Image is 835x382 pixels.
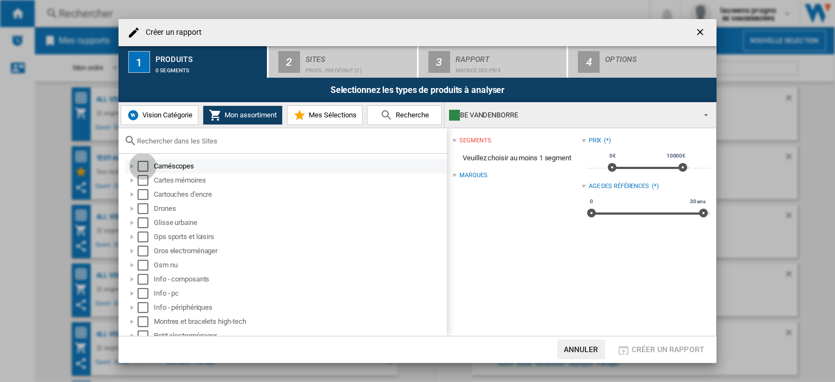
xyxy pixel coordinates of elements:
span: Mon assortiment [222,111,277,119]
span: Veuillez choisir au moins 1 segment [452,148,581,168]
span: 0 [588,197,595,206]
div: Gps sports et loisirs [154,231,445,242]
md-checkbox: Select [138,161,154,172]
md-checkbox: Select [138,231,154,242]
md-checkbox: Select [138,189,154,200]
button: getI18NText('BUTTONS.CLOSE_DIALOG') [690,22,712,43]
div: Montres et bracelets high-tech [154,316,445,327]
input: Rechercher dans les Sites [137,137,441,145]
div: Marques [459,171,487,180]
span: Recherche [393,111,429,119]
div: Age des références [589,182,649,191]
span: Mes Sélections [306,111,357,119]
md-checkbox: Select [138,246,154,256]
div: Options [605,51,712,62]
button: 4 Options [568,46,716,78]
button: 3 Rapport Matrice des prix [419,46,568,78]
div: Profil par défaut (2) [306,62,413,73]
div: 2 [278,51,300,73]
div: 4 [578,51,600,73]
md-checkbox: Select [138,260,154,271]
div: Info - périphériques [154,302,445,313]
img: wiser-icon-blue.png [127,109,140,122]
h4: Créer un rapport [140,27,202,38]
md-checkbox: Select [138,217,154,228]
div: Glisse urbaine [154,217,445,228]
md-checkbox: Select [138,175,154,186]
div: segments [459,136,491,145]
div: 1 [128,51,150,73]
div: Info - composants [154,274,445,285]
md-checkbox: Select [138,330,154,341]
button: Mes Sélections [287,105,363,125]
div: 3 [428,51,450,73]
button: Recherche [367,105,442,125]
md-checkbox: Select [138,203,154,214]
button: 1 Produits 0 segments [119,46,268,78]
button: Créer un rapport [614,340,708,359]
div: Info - pc [154,288,445,299]
md-checkbox: Select [138,316,154,327]
button: 2 Sites Profil par défaut (2) [269,46,418,78]
div: Gsm nu [154,260,445,271]
div: Rapport [456,51,563,62]
button: Mon assortiment [203,105,283,125]
div: Petit electroménager [154,330,445,341]
div: Cartouches d'encre [154,189,445,200]
ng-md-icon: getI18NText('BUTTONS.CLOSE_DIALOG') [695,27,708,40]
div: Drones [154,203,445,214]
div: Produits [155,51,263,62]
span: Vision Catégorie [140,111,192,119]
div: Prix [589,136,602,145]
div: Selectionnez les types de produits à analyser [119,78,716,102]
span: 0€ [608,152,618,160]
md-checkbox: Select [138,302,154,313]
div: Matrice des prix [456,62,563,73]
div: Caméscopes [154,161,445,172]
button: Annuler [557,340,605,359]
md-checkbox: Select [138,288,154,299]
div: 0 segments [155,62,263,73]
span: 30 ans [688,197,707,206]
div: Cartes mémoires [154,175,445,186]
div: Gros electroménager [154,246,445,256]
span: 10000€ [665,152,687,160]
button: Vision Catégorie [121,105,198,125]
div: Sites [306,51,413,62]
span: Créer un rapport [632,345,705,354]
div: BE VANDENBORRE [449,108,694,123]
md-checkbox: Select [138,274,154,285]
